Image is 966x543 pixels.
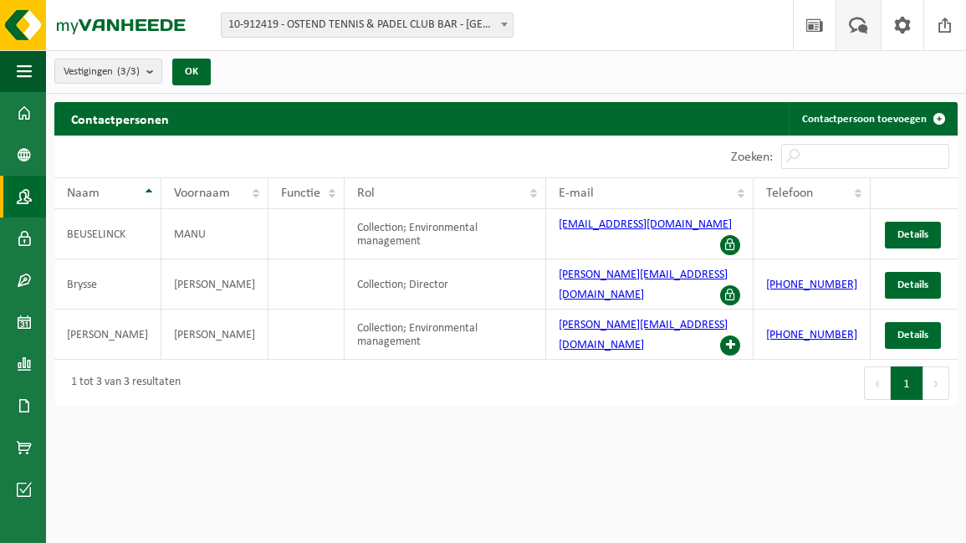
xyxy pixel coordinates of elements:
td: Collection; Environmental management [345,310,546,360]
span: Vestigingen [64,59,140,85]
a: Details [885,222,941,248]
td: Collection; Director [345,259,546,310]
a: Contactpersoon toevoegen [789,102,956,136]
span: 10-912419 - OSTEND TENNIS & PADEL CLUB BAR - OOSTENDE [222,13,513,37]
td: [PERSON_NAME] [161,310,268,360]
a: Details [885,322,941,349]
a: [PHONE_NUMBER] [766,329,857,341]
button: 1 [891,366,923,400]
button: Previous [864,366,891,400]
a: Details [885,272,941,299]
td: Collection; Environmental management [345,209,546,259]
span: E-mail [559,187,594,200]
div: 1 tot 3 van 3 resultaten [63,368,181,398]
td: [PERSON_NAME] [54,310,161,360]
span: Details [897,229,928,240]
span: Details [897,330,928,341]
button: Next [923,366,949,400]
a: [PERSON_NAME][EMAIL_ADDRESS][DOMAIN_NAME] [559,319,728,351]
label: Zoeken: [731,151,773,164]
td: [PERSON_NAME] [161,259,268,310]
a: [EMAIL_ADDRESS][DOMAIN_NAME] [559,218,732,231]
span: Telefoon [766,187,813,200]
button: OK [172,59,211,85]
a: [PERSON_NAME][EMAIL_ADDRESS][DOMAIN_NAME] [559,269,728,301]
span: Naam [67,187,100,200]
td: BEUSELINCK [54,209,161,259]
span: Functie [281,187,320,200]
a: [PHONE_NUMBER] [766,279,857,291]
count: (3/3) [117,66,140,77]
button: Vestigingen(3/3) [54,59,162,84]
td: Brysse [54,259,161,310]
span: Rol [357,187,375,200]
h2: Contactpersonen [54,102,186,135]
span: 10-912419 - OSTEND TENNIS & PADEL CLUB BAR - OOSTENDE [221,13,514,38]
td: MANU [161,209,268,259]
span: Voornaam [174,187,230,200]
span: Details [897,279,928,290]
